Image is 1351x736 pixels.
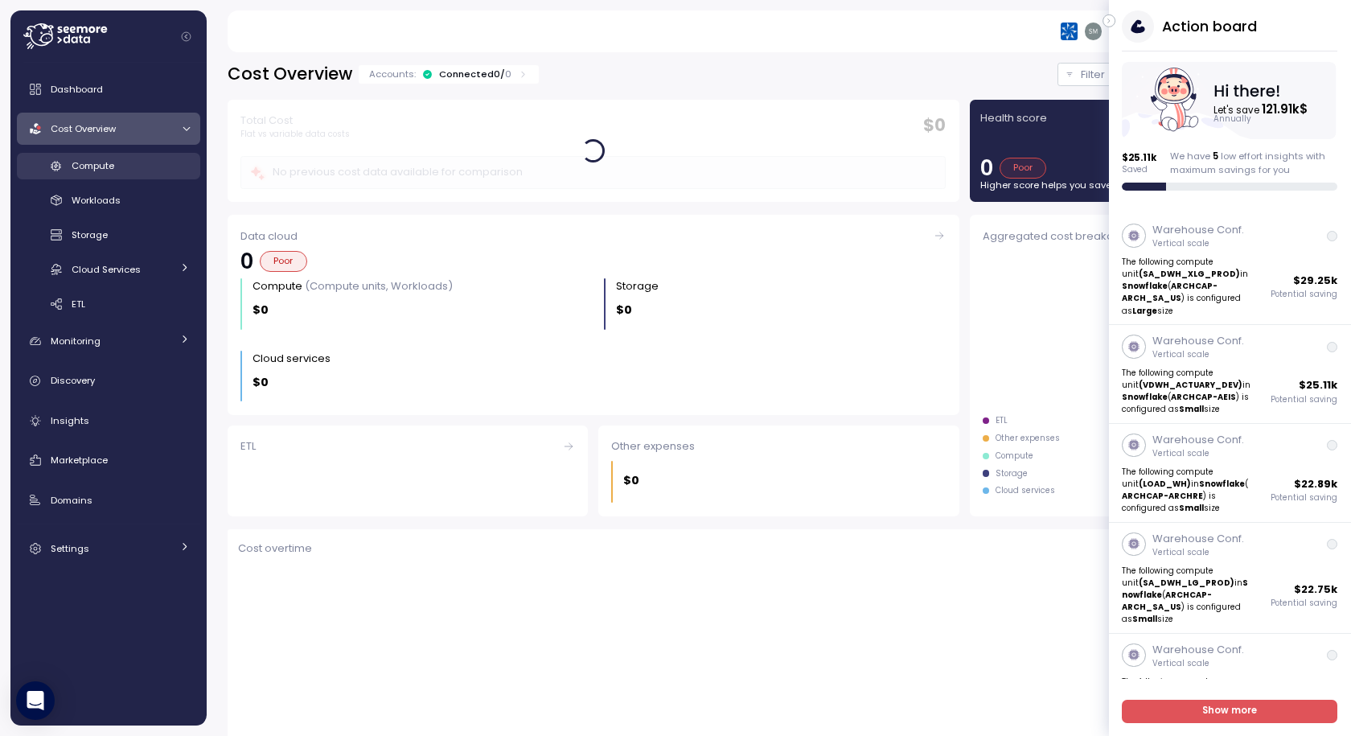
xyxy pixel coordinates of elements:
[1123,281,1218,303] strong: ARCHCAP-ARCH_SA_US
[1162,16,1257,36] h3: Action board
[1263,101,1309,117] tspan: 121.91k $
[1203,701,1258,722] span: Show more
[1123,578,1249,600] strong: Snowflake
[1109,214,1351,325] a: Warehouse Conf.Vertical scaleThe following compute unit(SA_DWH_XLG_PROD)inSnowflake(ARCHCAP-ARCH_...
[1215,101,1309,117] text: Let's save
[996,485,1055,496] div: Cloud services
[17,532,200,565] a: Settings
[17,365,200,397] a: Discovery
[1109,424,1351,523] a: Warehouse Conf.Vertical scaleThe following compute unit(LOAD_WH)inSnowflake(ARCHCAP-ARCHRE) is co...
[176,31,196,43] button: Collapse navigation
[996,415,1008,426] div: ETL
[1180,503,1205,513] strong: Small
[1152,642,1244,658] p: Warehouse Conf.
[17,290,200,317] a: ETL
[1152,222,1244,238] p: Warehouse Conf.
[1300,377,1338,393] p: $ 25.11k
[1140,269,1241,279] strong: (SA_DWH_XLG_PROD)
[1180,404,1205,414] strong: Small
[228,63,352,86] h2: Cost Overview
[996,433,1060,444] div: Other expenses
[1109,325,1351,424] a: Warehouse Conf.Vertical scaleThe following compute unit(VDWH_ACTUARY_DEV)inSnowflake(ARCHCAP-AEIS...
[1133,614,1158,624] strong: Small
[1213,150,1218,162] span: 5
[359,65,539,84] div: Accounts:Connected0/0
[1109,523,1351,634] a: Warehouse Conf.Vertical scaleThe following compute unit(SA_DWH_LG_PROD)inSnowflake(ARCHCAP-ARCH_S...
[616,301,632,319] p: $0
[72,228,108,241] span: Storage
[1172,392,1237,402] strong: ARCHCAP-AEIS
[1081,67,1105,83] p: Filter
[1140,380,1243,390] strong: (VDWH_ACTUARY_DEV)
[17,256,200,282] a: Cloud Services
[238,541,312,557] p: Cost overtime
[1123,164,1157,175] p: Saved
[17,484,200,516] a: Domains
[623,471,639,490] p: $0
[17,222,200,249] a: Storage
[228,215,959,414] a: Data cloud0PoorCompute (Compute units, Workloads)$0Storage $0Cloud services $0
[611,438,946,454] div: Other expenses
[616,278,659,294] div: Storage
[17,113,200,145] a: Cost Overview
[1057,63,1149,86] button: Filter
[253,373,269,392] p: $0
[51,542,89,555] span: Settings
[240,438,575,454] div: ETL
[505,68,511,80] p: 0
[1123,256,1252,317] p: The following compute unit in ( ) is configured as size
[51,335,101,347] span: Monitoring
[1271,492,1338,504] p: Potential saving
[260,251,307,272] div: Poor
[980,158,993,179] p: 0
[1123,281,1168,291] strong: Snowflake
[253,278,453,294] div: Compute
[1271,598,1338,609] p: Potential saving
[17,444,200,476] a: Marketplace
[253,351,331,367] div: Cloud services
[72,263,141,276] span: Cloud Services
[1200,479,1246,489] strong: Snowflake
[1152,448,1244,459] p: Vertical scale
[51,122,116,135] span: Cost Overview
[980,179,1320,191] p: Higher score helps you save more money
[1123,700,1338,723] a: Show more
[1123,491,1204,501] strong: ARCHCAP-ARCHRE
[1133,306,1158,316] strong: Large
[17,405,200,437] a: Insights
[240,228,946,245] div: Data cloud
[17,187,200,214] a: Workloads
[17,73,200,105] a: Dashboard
[51,454,108,467] span: Marketplace
[1170,150,1338,176] div: We have low effort insights with maximum savings for you
[980,110,1047,126] p: Health score
[72,298,85,310] span: ETL
[1271,394,1338,405] p: Potential saving
[72,159,114,172] span: Compute
[17,153,200,179] a: Compute
[1215,114,1253,125] text: Annually
[253,301,269,319] p: $0
[996,468,1028,479] div: Storage
[16,681,55,720] div: Open Intercom Messenger
[1085,23,1102,39] img: 8b38840e6dc05d7795a5b5428363ffcd
[1123,367,1252,415] p: The following compute unit in ( ) is configured as size
[17,325,200,357] a: Monitoring
[1123,392,1168,402] strong: Snowflake
[1152,658,1244,669] p: Vertical scale
[228,426,588,516] a: ETL
[1152,432,1244,448] p: Warehouse Conf.
[1152,349,1244,360] p: Vertical scale
[1152,531,1244,547] p: Warehouse Conf.
[1123,466,1252,514] p: The following compute unit in ( ) is configured as size
[51,494,92,507] span: Domains
[51,83,103,96] span: Dashboard
[1140,479,1192,489] strong: (LOAD_WH)
[1295,582,1338,598] p: $ 22.75k
[1123,151,1157,164] p: $ 25.11k
[1271,289,1338,300] p: Potential saving
[1123,590,1213,612] strong: ARCHCAP-ARCH_SA_US
[51,414,89,427] span: Insights
[72,194,121,207] span: Workloads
